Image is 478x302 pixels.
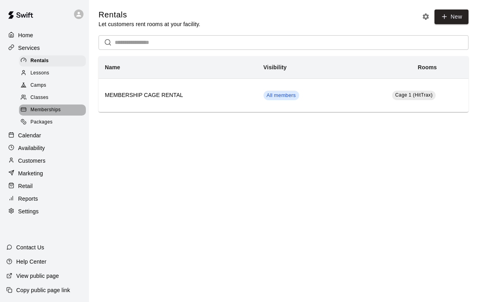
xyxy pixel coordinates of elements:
[6,180,83,192] a: Retail
[16,243,44,251] p: Contact Us
[99,20,200,28] p: Let customers rent rooms at your facility.
[6,129,83,141] a: Calendar
[264,91,299,100] div: This service is visible to all members
[6,142,83,154] a: Availability
[19,116,89,129] a: Packages
[6,193,83,205] a: Reports
[99,56,469,112] table: simple table
[19,92,89,104] a: Classes
[18,31,33,39] p: Home
[18,207,39,215] p: Settings
[16,272,59,280] p: View public page
[434,9,469,24] a: New
[99,9,200,20] h5: Rentals
[6,29,83,41] a: Home
[18,157,46,165] p: Customers
[264,64,287,70] b: Visibility
[6,167,83,179] a: Marketing
[19,92,86,103] div: Classes
[18,169,43,177] p: Marketing
[19,80,89,92] a: Camps
[30,57,49,65] span: Rentals
[18,182,33,190] p: Retail
[105,64,120,70] b: Name
[18,195,38,203] p: Reports
[19,68,86,79] div: Lessons
[30,69,49,77] span: Lessons
[30,106,61,114] span: Memberships
[19,55,86,66] div: Rentals
[6,155,83,167] a: Customers
[6,42,83,54] a: Services
[18,44,40,52] p: Services
[18,131,41,139] p: Calendar
[30,118,53,126] span: Packages
[420,11,432,23] button: Rental settings
[264,92,299,99] span: All members
[19,117,86,128] div: Packages
[105,91,251,100] h6: MEMBERSHIP CAGE RENTAL
[19,67,89,79] a: Lessons
[16,286,70,294] p: Copy public page link
[19,104,89,116] a: Memberships
[6,205,83,217] a: Settings
[30,82,46,89] span: Camps
[30,94,48,102] span: Classes
[18,144,45,152] p: Availability
[418,64,437,70] b: Rooms
[19,80,86,91] div: Camps
[19,55,89,67] a: Rentals
[395,92,433,98] span: Cage 1 (HitTrax)
[16,258,46,266] p: Help Center
[19,104,86,116] div: Memberships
